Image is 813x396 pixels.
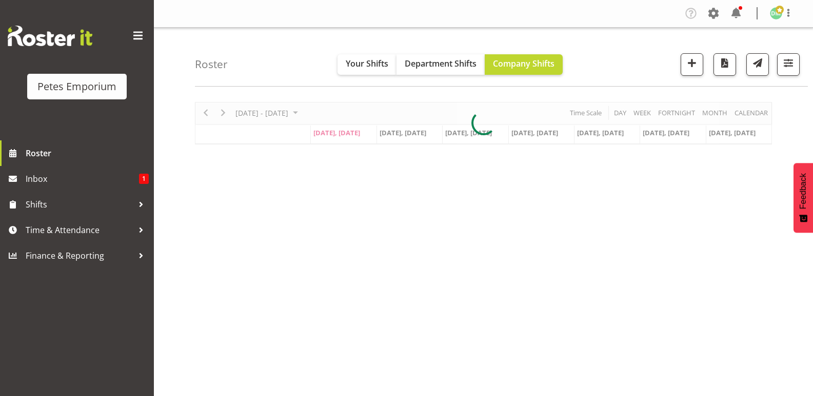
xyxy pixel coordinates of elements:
[794,163,813,233] button: Feedback - Show survey
[713,53,736,76] button: Download a PDF of the roster according to the set date range.
[346,58,388,69] span: Your Shifts
[485,54,563,75] button: Company Shifts
[26,248,133,263] span: Finance & Reporting
[338,54,396,75] button: Your Shifts
[139,174,149,184] span: 1
[777,53,800,76] button: Filter Shifts
[681,53,703,76] button: Add a new shift
[799,173,808,209] span: Feedback
[8,26,92,46] img: Rosterit website logo
[26,171,139,186] span: Inbox
[26,197,133,212] span: Shifts
[26,145,149,161] span: Roster
[405,58,477,69] span: Department Shifts
[746,53,769,76] button: Send a list of all shifts for the selected filtered period to all rostered employees.
[37,79,116,94] div: Petes Emporium
[493,58,554,69] span: Company Shifts
[195,58,228,70] h4: Roster
[396,54,485,75] button: Department Shifts
[770,7,782,19] img: david-mcauley697.jpg
[26,222,133,238] span: Time & Attendance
